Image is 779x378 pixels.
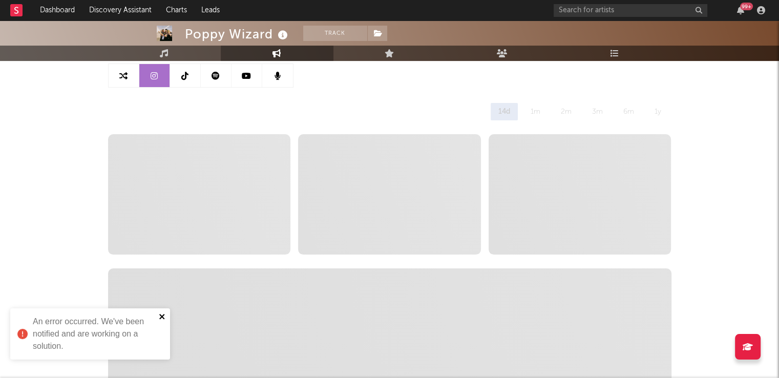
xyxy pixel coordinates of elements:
[523,103,548,120] div: 1m
[553,103,579,120] div: 2m
[740,3,753,10] div: 99 +
[491,103,518,120] div: 14d
[554,4,707,17] input: Search for artists
[584,103,610,120] div: 3m
[616,103,642,120] div: 6m
[647,103,669,120] div: 1y
[33,316,156,352] div: An error occurred. We've been notified and are working on a solution.
[185,26,290,43] div: Poppy Wizard
[303,26,367,41] button: Track
[159,312,166,322] button: close
[737,6,744,14] button: 99+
